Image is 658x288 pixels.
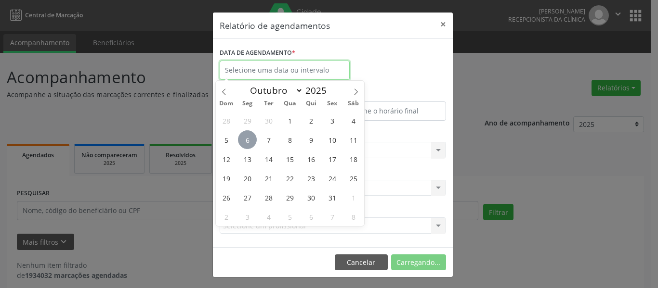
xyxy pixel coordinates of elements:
[323,130,342,149] span: Outubro 10, 2025
[323,207,342,226] span: Novembro 7, 2025
[302,150,320,168] span: Outubro 16, 2025
[302,169,320,188] span: Outubro 23, 2025
[238,150,257,168] span: Outubro 13, 2025
[302,207,320,226] span: Novembro 6, 2025
[238,169,257,188] span: Outubro 20, 2025
[280,150,299,168] span: Outubro 15, 2025
[280,207,299,226] span: Novembro 5, 2025
[323,169,342,188] span: Outubro 24, 2025
[238,188,257,207] span: Outubro 27, 2025
[238,207,257,226] span: Novembro 3, 2025
[259,188,278,207] span: Outubro 28, 2025
[280,111,299,130] span: Outubro 1, 2025
[302,130,320,149] span: Outubro 9, 2025
[302,188,320,207] span: Outubro 30, 2025
[259,150,278,168] span: Outubro 14, 2025
[245,84,303,97] select: Month
[344,130,363,149] span: Outubro 11, 2025
[344,111,363,130] span: Outubro 4, 2025
[217,169,236,188] span: Outubro 19, 2025
[335,87,446,101] label: ATÉ
[259,169,278,188] span: Outubro 21, 2025
[323,188,342,207] span: Outubro 31, 2025
[237,100,258,107] span: Seg
[301,100,322,107] span: Qui
[344,150,363,168] span: Outubro 18, 2025
[280,188,299,207] span: Outubro 29, 2025
[217,207,236,226] span: Novembro 2, 2025
[216,100,237,107] span: Dom
[238,130,257,149] span: Outubro 6, 2025
[217,150,236,168] span: Outubro 12, 2025
[344,169,363,188] span: Outubro 25, 2025
[335,254,388,271] button: Cancelar
[434,13,453,36] button: Close
[344,188,363,207] span: Novembro 1, 2025
[220,46,295,61] label: DATA DE AGENDAMENTO
[303,84,335,97] input: Year
[217,188,236,207] span: Outubro 26, 2025
[280,130,299,149] span: Outubro 8, 2025
[322,100,343,107] span: Sex
[323,150,342,168] span: Outubro 17, 2025
[258,100,279,107] span: Ter
[343,100,364,107] span: Sáb
[220,61,350,80] input: Selecione uma data ou intervalo
[344,207,363,226] span: Novembro 8, 2025
[238,111,257,130] span: Setembro 29, 2025
[259,111,278,130] span: Setembro 30, 2025
[335,101,446,121] input: Selecione o horário final
[280,169,299,188] span: Outubro 22, 2025
[391,254,446,271] button: Carregando...
[217,111,236,130] span: Setembro 28, 2025
[220,19,330,32] h5: Relatório de agendamentos
[217,130,236,149] span: Outubro 5, 2025
[302,111,320,130] span: Outubro 2, 2025
[279,100,301,107] span: Qua
[323,111,342,130] span: Outubro 3, 2025
[259,207,278,226] span: Novembro 4, 2025
[259,130,278,149] span: Outubro 7, 2025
